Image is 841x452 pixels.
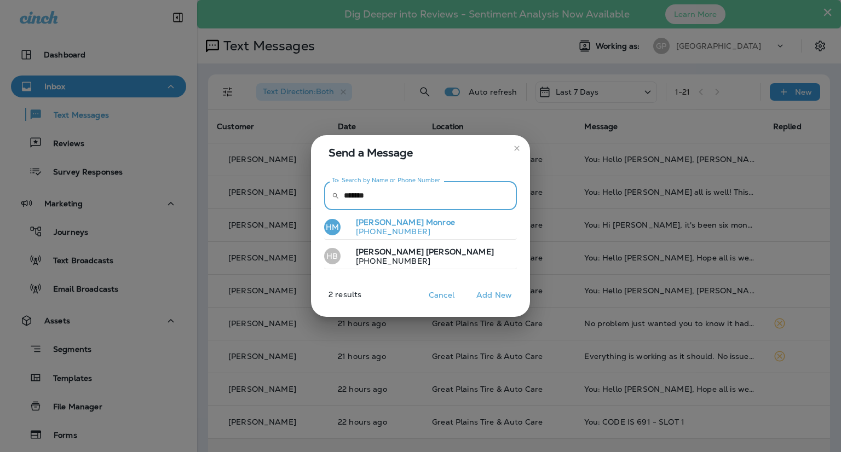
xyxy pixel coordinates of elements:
span: [PERSON_NAME] [356,247,424,257]
div: HM [324,219,341,235]
button: close [508,140,526,157]
button: HM[PERSON_NAME] Monroe[PHONE_NUMBER] [324,215,517,240]
div: HB [324,248,341,264]
p: [PHONE_NUMBER] [347,227,455,236]
span: [PERSON_NAME] [426,247,494,257]
button: Cancel [421,287,462,304]
label: To: Search by Name or Phone Number [332,176,441,184]
p: 2 results [307,290,361,308]
button: Add New [471,287,517,304]
p: [PHONE_NUMBER] [347,257,494,265]
span: [PERSON_NAME] [356,217,424,227]
span: Send a Message [329,144,517,161]
button: HB[PERSON_NAME] [PERSON_NAME][PHONE_NUMBER] [324,244,517,269]
span: Monroe [426,217,455,227]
